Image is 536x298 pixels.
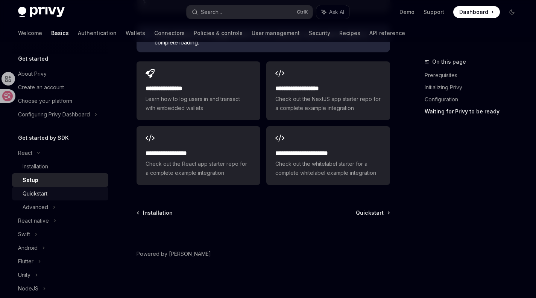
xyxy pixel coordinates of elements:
a: About Privy [12,67,108,81]
a: Connectors [154,24,185,42]
a: Recipes [339,24,360,42]
div: Unity [18,270,30,280]
img: dark logo [18,7,65,17]
div: Choose your platform [18,96,72,105]
a: Choose your platform [12,94,108,108]
a: Initializing Privy [425,81,524,93]
a: Configuration [425,93,524,105]
div: React [18,148,32,157]
span: Quickstart [356,209,384,217]
a: Powered by [PERSON_NAME] [137,250,211,258]
button: Toggle dark mode [506,6,518,18]
h5: Get started by SDK [18,133,69,142]
a: Waiting for Privy to be ready [425,105,524,118]
a: **** **** **** *Learn how to log users in and transact with embedded wallets [137,61,260,120]
a: Setup [12,173,108,187]
div: Setup [23,176,38,185]
div: About Privy [18,69,47,78]
a: API reference [369,24,405,42]
a: Create an account [12,81,108,94]
a: **** **** **** ****Check out the NextJS app starter repo for a complete example integration [266,61,390,120]
a: Support [424,8,444,16]
div: Quickstart [23,189,47,198]
div: Configuring Privy Dashboard [18,110,90,119]
div: Create an account [18,83,64,92]
span: Check out the whitelabel starter for a complete whitelabel example integration [275,159,381,177]
span: Ctrl K [297,9,308,15]
a: Security [309,24,330,42]
div: NodeJS [18,284,38,293]
span: Check out the NextJS app starter repo for a complete example integration [275,95,381,113]
button: Search...CtrlK [187,5,312,19]
a: **** **** **** ***Check out the React app starter repo for a complete example integration [137,126,260,185]
span: Installation [143,209,173,217]
span: Check out the React app starter repo for a complete example integration [146,159,251,177]
div: Android [18,243,38,252]
button: Ask AI [316,5,349,19]
span: Ask AI [329,8,344,16]
a: Demo [399,8,415,16]
a: Basics [51,24,69,42]
div: Advanced [23,203,48,212]
a: Installation [12,160,108,173]
div: React native [18,216,49,225]
a: Welcome [18,24,42,42]
div: Swift [18,230,30,239]
div: Installation [23,162,48,171]
span: Dashboard [459,8,488,16]
a: Prerequisites [425,69,524,81]
a: Policies & controls [194,24,243,42]
a: Wallets [126,24,145,42]
a: Quickstart [12,187,108,200]
h5: Get started [18,54,48,63]
a: Dashboard [453,6,500,18]
a: Quickstart [356,209,389,217]
div: Flutter [18,257,33,266]
div: Search... [201,8,222,17]
span: Learn how to log users in and transact with embedded wallets [146,95,251,113]
a: Authentication [78,24,117,42]
span: On this page [432,57,466,66]
a: User management [252,24,300,42]
a: Installation [137,209,173,217]
a: **** **** **** **** ***Check out the whitelabel starter for a complete whitelabel example integra... [266,126,390,185]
